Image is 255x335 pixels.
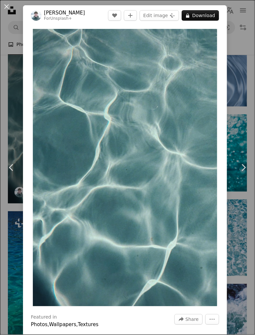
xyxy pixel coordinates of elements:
[31,314,57,321] h3: Featured in
[78,322,99,328] a: Textures
[205,314,219,325] button: More Actions
[140,10,179,21] button: Edit image
[232,136,255,199] a: Next
[33,29,217,306] img: a close up of a pool with clear water
[174,314,203,325] button: Share this image
[50,16,72,21] a: Unsplash+
[76,322,78,328] span: ,
[182,10,219,21] button: Download
[48,322,49,328] span: ,
[31,10,41,21] img: Go to Hans Isaacson's profile
[44,16,85,21] div: For
[49,322,76,328] a: Wallpapers
[44,10,85,16] a: [PERSON_NAME]
[33,29,217,306] button: Zoom in on this image
[31,322,48,328] a: Photos
[108,10,121,21] button: Like
[124,10,137,21] button: Add to Collection
[186,315,199,324] span: Share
